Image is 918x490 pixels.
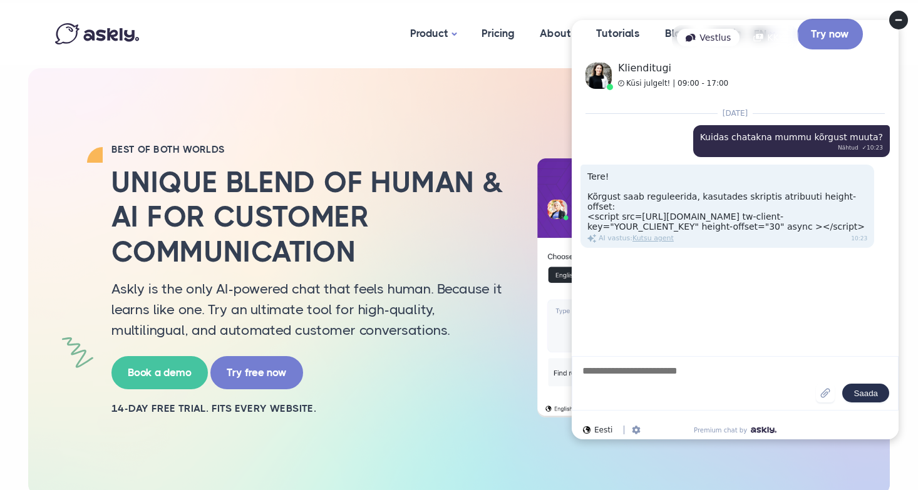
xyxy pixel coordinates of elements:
[111,356,208,389] a: Book a demo
[525,147,850,417] img: AI multilingual chat
[210,356,303,389] a: Try free now
[584,3,652,64] a: Tutorials
[562,10,909,449] iframe: Askly chat
[652,3,700,64] a: Blog
[111,278,506,340] p: Askly is the only AI-powered chat that feels human. Because it learns like one. Try an ultimate t...
[55,23,139,44] img: Askly
[469,3,527,64] a: Pricing
[700,3,754,64] a: Log in
[398,3,469,65] a: Product
[111,143,506,156] h2: BEST OF BOTH WORLDS
[111,165,506,269] h2: Unique blend of human & AI for customer communication
[527,3,584,64] a: About
[111,402,506,416] h2: 14-day free trial. Fits every website.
